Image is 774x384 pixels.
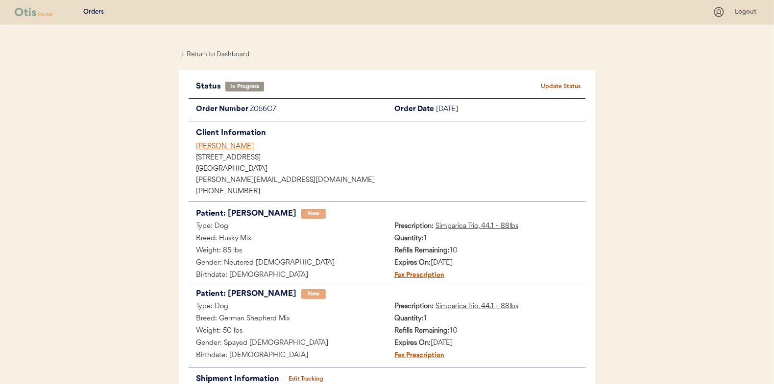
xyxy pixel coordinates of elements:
div: [PHONE_NUMBER] [196,188,585,195]
u: Simparica Trio, 44.1 - 88lbs [435,223,518,230]
div: [DATE] [387,257,585,270]
div: Type: Dog [189,221,387,233]
div: Fax Prescription [387,270,444,282]
div: 1 [387,233,585,245]
div: Patient: [PERSON_NAME] [196,207,296,221]
div: Logout [735,7,759,17]
div: [DATE] [436,104,585,116]
div: Gender: Spayed [DEMOGRAPHIC_DATA] [189,338,387,350]
div: [STREET_ADDRESS] [196,155,585,161]
div: Order Date [387,104,436,116]
strong: Prescription: [394,303,434,310]
strong: Refills Remaining: [394,247,450,254]
div: [PERSON_NAME] [196,141,585,152]
div: [GEOGRAPHIC_DATA] [196,166,585,173]
div: Order Number [189,104,250,116]
strong: Quantity: [394,235,424,242]
strong: Expires On: [394,259,431,267]
div: Breed: German Shepherd Mix [189,313,387,325]
div: Birthdate: [DEMOGRAPHIC_DATA] [189,270,387,282]
div: 1 [387,313,585,325]
div: 10 [387,325,585,338]
div: [PERSON_NAME][EMAIL_ADDRESS][DOMAIN_NAME] [196,177,585,184]
div: Status [196,80,225,93]
div: Gender: Neutered [DEMOGRAPHIC_DATA] [189,257,387,270]
div: Fax Prescription [387,350,444,362]
div: Z056C7 [250,104,387,116]
div: Orders [83,7,104,17]
div: Weight: 85 lbs [189,245,387,257]
div: Client Information [196,126,585,140]
strong: Expires On: [394,339,431,347]
div: Type: Dog [189,301,387,313]
div: 10 [387,245,585,257]
strong: Refills Remaining: [394,327,450,335]
div: Breed: Husky Mix [189,233,387,245]
div: Patient: [PERSON_NAME] [196,287,296,301]
div: ← Return to Dashboard [179,49,252,60]
button: Update Status [536,80,585,93]
div: [DATE] [387,338,585,350]
strong: Quantity: [394,315,424,322]
div: Birthdate: [DEMOGRAPHIC_DATA] [189,350,387,362]
div: Weight: 50 lbs [189,325,387,338]
strong: Prescription: [394,223,434,230]
u: Simparica Trio, 44.1 - 88lbs [435,303,518,310]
